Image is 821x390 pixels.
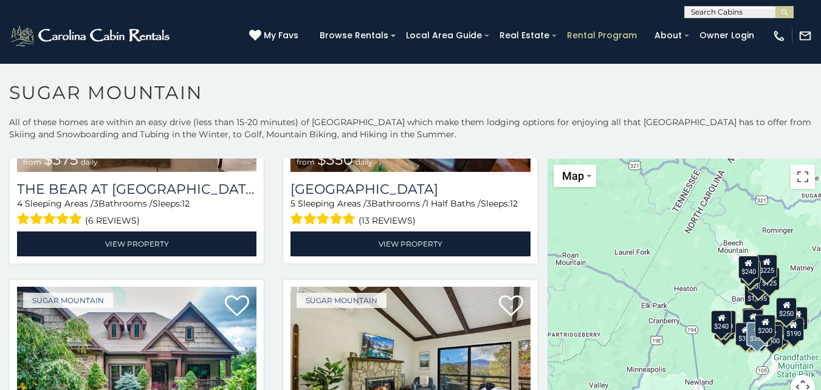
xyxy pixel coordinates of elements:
a: Local Area Guide [400,26,488,45]
div: $125 [759,267,780,290]
div: $190 [742,308,763,331]
a: Add to favorites [499,294,523,320]
div: Sleeping Areas / Bathrooms / Sleeps: [17,197,256,228]
a: My Favs [249,29,301,43]
h3: The Bear At Sugar Mountain [17,181,256,197]
span: 5 [290,198,295,209]
div: $1,095 [744,282,770,306]
span: from [23,157,41,166]
span: 3 [94,198,98,209]
div: $375 [735,323,756,346]
a: Sugar Mountain [23,293,113,308]
a: Sugar Mountain [297,293,386,308]
div: $240 [711,310,732,334]
div: Sleeping Areas / Bathrooms / Sleeps: [290,197,530,228]
img: mail-regular-white.png [799,29,812,43]
span: 1 Half Baths / [425,198,481,209]
h3: Grouse Moor Lodge [290,181,530,197]
div: $190 [783,318,804,341]
span: Map [562,169,584,182]
div: $240 [738,256,759,279]
span: (13 reviews) [359,213,416,228]
a: About [648,26,688,45]
span: (6 reviews) [85,213,140,228]
a: [GEOGRAPHIC_DATA] [290,181,530,197]
button: Toggle fullscreen view [791,165,815,189]
a: Real Estate [493,26,555,45]
div: $250 [776,298,797,321]
img: White-1-2.png [9,24,173,48]
div: $200 [755,315,775,338]
span: $350 [317,151,353,168]
a: Owner Login [693,26,760,45]
div: $225 [757,255,777,278]
span: daily [81,157,98,166]
span: 12 [182,198,190,209]
span: 12 [510,198,518,209]
img: phone-regular-white.png [772,29,786,43]
span: daily [356,157,373,166]
a: View Property [290,231,530,256]
div: $195 [768,321,789,344]
a: Rental Program [561,26,643,45]
div: $350 [746,322,768,346]
span: from [297,157,315,166]
span: $375 [44,151,78,168]
a: Browse Rentals [314,26,394,45]
a: View Property [17,231,256,256]
div: $300 [743,309,763,332]
a: The Bear At [GEOGRAPHIC_DATA] [17,181,256,197]
span: My Favs [264,29,298,42]
button: Change map style [554,165,596,187]
span: 4 [17,198,22,209]
span: 3 [366,198,371,209]
div: $155 [787,307,808,330]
